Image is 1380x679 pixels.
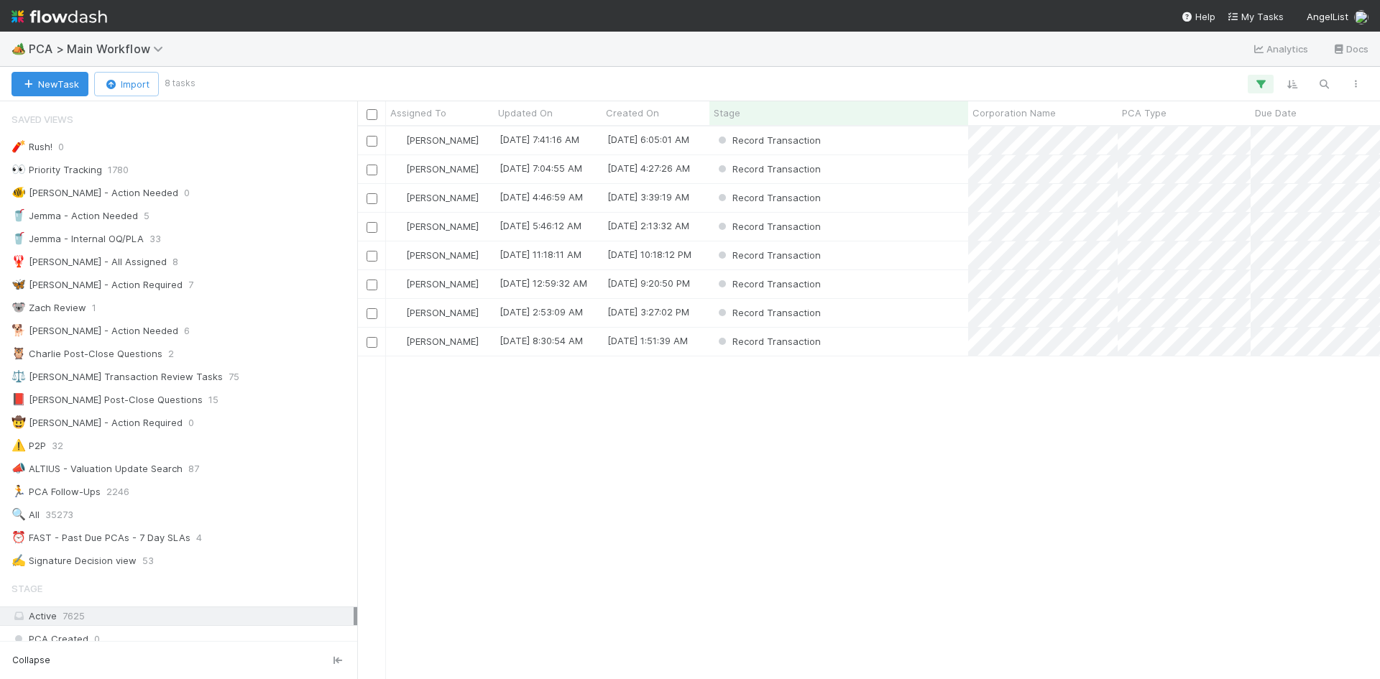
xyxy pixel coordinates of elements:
[94,630,100,648] span: 0
[94,72,159,96] button: Import
[367,193,377,204] input: Toggle Row Selected
[392,190,479,205] div: [PERSON_NAME]
[715,134,821,146] span: Record Transaction
[406,249,479,261] span: [PERSON_NAME]
[607,132,689,147] div: [DATE] 6:05:01 AM
[392,249,404,261] img: avatar_99e80e95-8f0d-4917-ae3c-b5dad577a2b5.png
[11,186,26,198] span: 🐠
[11,4,107,29] img: logo-inverted-e16ddd16eac7371096b0.svg
[367,222,377,233] input: Toggle Row Selected
[1181,9,1215,24] div: Help
[184,184,190,202] span: 0
[11,531,26,543] span: ⏰
[367,308,377,319] input: Toggle Row Selected
[406,163,479,175] span: [PERSON_NAME]
[1252,40,1309,57] a: Analytics
[715,133,821,147] div: Record Transaction
[392,307,404,318] img: avatar_99e80e95-8f0d-4917-ae3c-b5dad577a2b5.png
[11,42,26,55] span: 🏕️
[52,437,63,455] span: 32
[11,347,26,359] span: 🦉
[1307,11,1348,22] span: AngelList
[500,276,587,290] div: [DATE] 12:59:32 AM
[715,190,821,205] div: Record Transaction
[108,161,129,179] span: 1780
[63,610,85,622] span: 7625
[11,105,73,134] span: Saved Views
[165,77,195,90] small: 8 tasks
[11,506,40,524] div: All
[12,654,50,667] span: Collapse
[11,508,26,520] span: 🔍
[208,391,218,409] span: 15
[367,165,377,175] input: Toggle Row Selected
[11,299,86,317] div: Zach Review
[11,207,138,225] div: Jemma - Action Needed
[188,276,193,294] span: 7
[11,232,26,244] span: 🥤
[11,574,42,603] span: Stage
[715,192,821,203] span: Record Transaction
[11,184,178,202] div: [PERSON_NAME] - Action Needed
[392,278,404,290] img: avatar_99e80e95-8f0d-4917-ae3c-b5dad577a2b5.png
[11,278,26,290] span: 🦋
[1122,106,1167,120] span: PCA Type
[607,305,689,319] div: [DATE] 3:27:02 PM
[392,163,404,175] img: avatar_99e80e95-8f0d-4917-ae3c-b5dad577a2b5.png
[11,460,183,478] div: ALTIUS - Valuation Update Search
[406,221,479,232] span: [PERSON_NAME]
[184,322,190,340] span: 6
[972,106,1056,120] span: Corporation Name
[715,249,821,261] span: Record Transaction
[367,280,377,290] input: Toggle Row Selected
[11,161,102,179] div: Priority Tracking
[11,483,101,501] div: PCA Follow-Ups
[406,336,479,347] span: [PERSON_NAME]
[715,219,821,234] div: Record Transaction
[392,133,479,147] div: [PERSON_NAME]
[11,370,26,382] span: ⚖️
[11,138,52,156] div: Rush!
[11,163,26,175] span: 👀
[392,334,479,348] div: [PERSON_NAME]
[607,276,690,290] div: [DATE] 9:20:50 PM
[406,192,479,203] span: [PERSON_NAME]
[406,134,479,146] span: [PERSON_NAME]
[11,322,178,340] div: [PERSON_NAME] - Action Needed
[715,163,821,175] span: Record Transaction
[390,106,446,120] span: Assigned To
[11,368,223,386] div: [PERSON_NAME] Transaction Review Tasks
[392,305,479,320] div: [PERSON_NAME]
[715,248,821,262] div: Record Transaction
[500,305,583,319] div: [DATE] 2:53:09 AM
[11,72,88,96] button: NewTask
[500,218,581,233] div: [DATE] 5:46:12 AM
[58,138,64,156] span: 0
[715,277,821,291] div: Record Transaction
[392,134,404,146] img: avatar_99e80e95-8f0d-4917-ae3c-b5dad577a2b5.png
[11,607,354,625] div: Active
[92,299,96,317] span: 1
[498,106,553,120] span: Updated On
[11,416,26,428] span: 🤠
[392,277,479,291] div: [PERSON_NAME]
[168,345,174,363] span: 2
[11,345,162,363] div: Charlie Post-Close Questions
[1227,9,1284,24] a: My Tasks
[367,251,377,262] input: Toggle Row Selected
[11,437,46,455] div: P2P
[392,336,404,347] img: avatar_99e80e95-8f0d-4917-ae3c-b5dad577a2b5.png
[149,230,161,248] span: 33
[11,276,183,294] div: [PERSON_NAME] - Action Required
[607,333,688,348] div: [DATE] 1:51:39 AM
[11,462,26,474] span: 📣
[367,109,377,120] input: Toggle All Rows Selected
[714,106,740,120] span: Stage
[172,253,178,271] span: 8
[11,301,26,313] span: 🐨
[11,255,26,267] span: 🦞
[715,221,821,232] span: Record Transaction
[11,529,190,547] div: FAST - Past Due PCAs - 7 Day SLAs
[607,190,689,204] div: [DATE] 3:39:19 AM
[607,161,690,175] div: [DATE] 4:27:26 AM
